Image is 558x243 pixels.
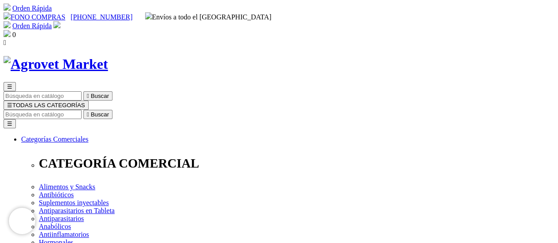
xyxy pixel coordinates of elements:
a: Orden Rápida [12,22,52,30]
input: Buscar [4,110,82,119]
i:  [4,39,6,46]
span: Buscar [91,93,109,99]
button: ☰ [4,82,16,91]
a: Antiparasitarios en Tableta [39,207,115,214]
a: Orden Rápida [12,4,52,12]
button: ☰ [4,119,16,128]
input: Buscar [4,91,82,101]
span: Envíos a todo el [GEOGRAPHIC_DATA] [145,13,272,21]
img: Agrovet Market [4,56,108,72]
img: phone.svg [4,12,11,19]
a: Alimentos y Snacks [39,183,95,191]
span: Buscar [91,111,109,118]
i:  [87,93,89,99]
a: Suplementos inyectables [39,199,109,206]
button:  Buscar [83,110,112,119]
a: Categorías Comerciales [21,135,88,143]
a: Antiinflamatorios [39,231,89,238]
button: ☰TODAS LAS CATEGORÍAS [4,101,89,110]
a: Acceda a su cuenta de cliente [53,22,60,30]
p: CATEGORÍA COMERCIAL [39,156,554,171]
a: Antibióticos [39,191,74,198]
i:  [87,111,89,118]
img: shopping-cart.svg [4,4,11,11]
a: FONO COMPRAS [4,13,65,21]
button:  Buscar [83,91,112,101]
a: Antiparasitarios [39,215,84,222]
img: shopping-cart.svg [4,21,11,28]
span: 0 [12,31,16,38]
img: shopping-bag.svg [4,30,11,37]
iframe: Brevo live chat [9,208,35,234]
img: delivery-truck.svg [145,12,152,19]
a: Anabólicos [39,223,71,230]
span: ☰ [7,102,12,108]
img: user.svg [53,21,60,28]
span: ☰ [7,83,12,90]
a: [PHONE_NUMBER] [71,13,132,21]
